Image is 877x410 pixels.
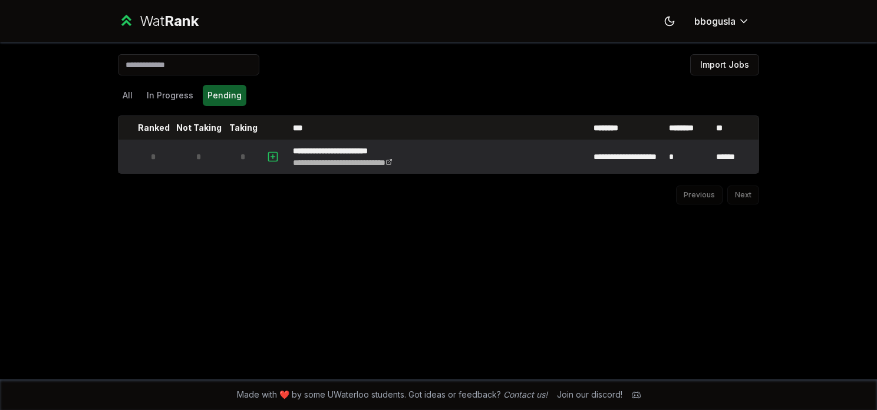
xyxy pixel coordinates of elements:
p: Not Taking [176,122,222,134]
button: In Progress [142,85,198,106]
button: Import Jobs [690,54,759,75]
a: Contact us! [503,389,548,399]
a: WatRank [118,12,199,31]
span: Rank [164,12,199,29]
span: Made with ❤️ by some UWaterloo students. Got ideas or feedback? [237,389,548,401]
p: Taking [229,122,258,134]
p: Ranked [138,122,170,134]
div: Join our discord! [557,389,622,401]
button: Pending [203,85,246,106]
div: Wat [140,12,199,31]
span: bbogusla [694,14,736,28]
button: bbogusla [685,11,759,32]
button: All [118,85,137,106]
